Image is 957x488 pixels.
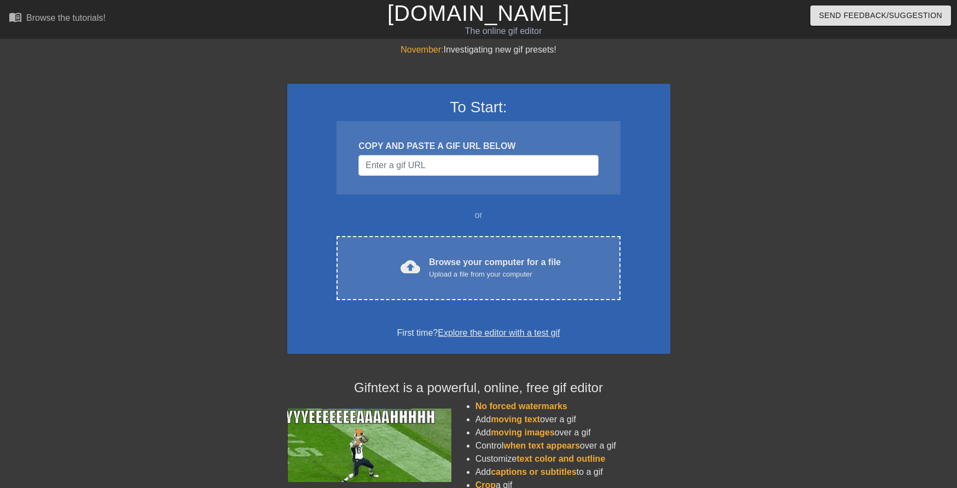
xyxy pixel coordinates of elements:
span: moving text [491,415,540,424]
li: Add over a gif [475,426,670,439]
a: Browse the tutorials! [9,10,106,27]
img: football_small.gif [287,409,451,482]
h4: Gifntext is a powerful, online, free gif editor [287,380,670,396]
span: Send Feedback/Suggestion [819,9,942,22]
span: when text appears [503,441,580,450]
span: moving images [491,428,554,437]
div: First time? [301,326,656,340]
h3: To Start: [301,98,656,117]
li: Customize [475,452,670,466]
li: Add over a gif [475,413,670,426]
span: cloud_upload [401,257,420,277]
span: menu_book [9,10,22,24]
button: Send Feedback/Suggestion [810,5,951,26]
a: [DOMAIN_NAME] [387,1,570,25]
span: captions or subtitles [491,467,576,476]
span: text color and outline [517,454,605,463]
span: November: [401,45,443,54]
li: Control over a gif [475,439,670,452]
li: Add to a gif [475,466,670,479]
div: or [316,209,642,222]
div: The online gif editor [324,25,682,38]
div: Browse your computer for a file [429,256,561,280]
span: No forced watermarks [475,401,567,411]
div: COPY AND PASTE A GIF URL BELOW [358,140,598,153]
div: Browse the tutorials! [26,13,106,22]
input: Username [358,155,598,176]
div: Upload a file from your computer [429,269,561,280]
div: Investigating new gif presets! [287,43,670,56]
a: Explore the editor with a test gif [438,328,560,337]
